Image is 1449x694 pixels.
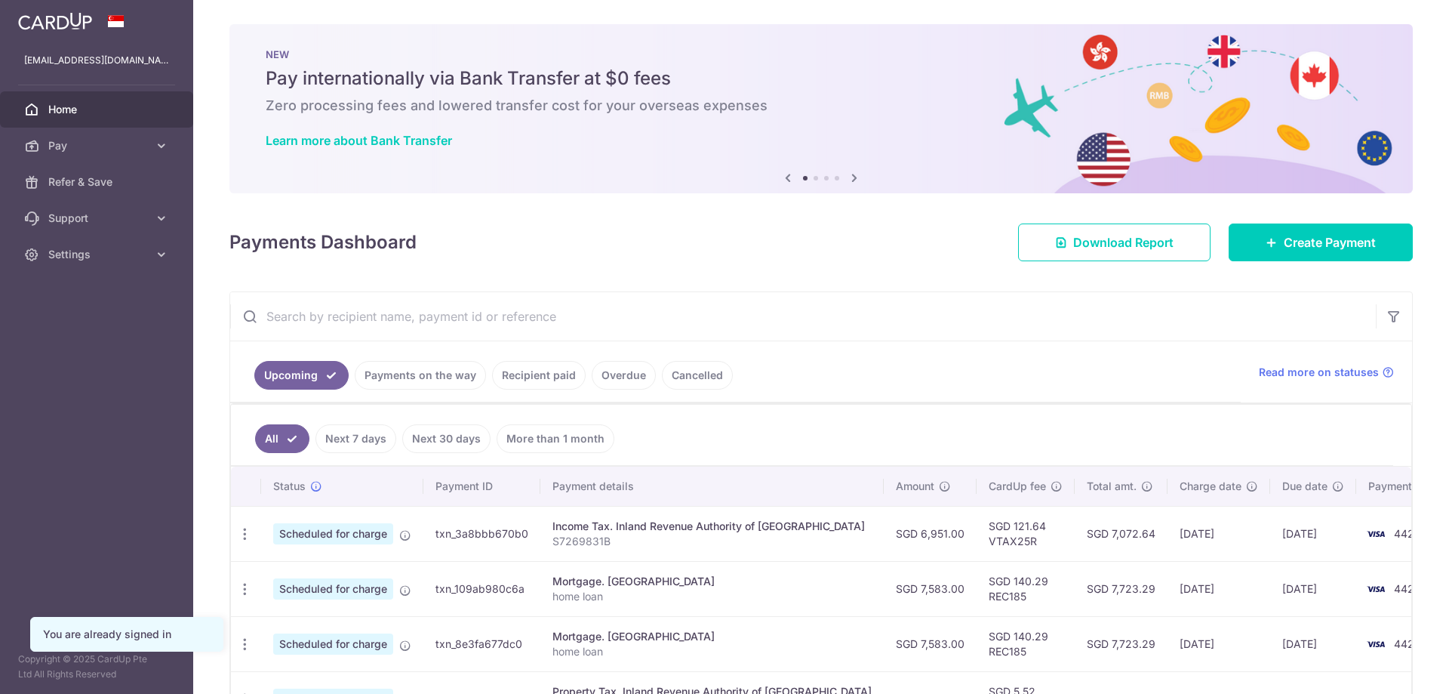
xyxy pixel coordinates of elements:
span: Pay [48,138,148,153]
a: Learn more about Bank Transfer [266,133,452,148]
h5: Pay internationally via Bank Transfer at $0 fees [266,66,1377,91]
td: SGD 7,583.00 [884,561,977,616]
a: Upcoming [254,361,349,390]
div: Mortgage. [GEOGRAPHIC_DATA] [552,629,872,644]
a: Recipient paid [492,361,586,390]
a: Cancelled [662,361,733,390]
p: NEW [266,48,1377,60]
span: Status [273,479,306,494]
td: SGD 121.64 VTAX25R [977,506,1075,561]
span: Support [48,211,148,226]
img: Bank Card [1361,635,1391,653]
span: Due date [1282,479,1327,494]
span: Refer & Save [48,174,148,190]
span: 4426 [1394,637,1421,650]
input: Search by recipient name, payment id or reference [230,292,1376,341]
td: [DATE] [1270,616,1356,671]
td: txn_8e3fa677dc0 [423,616,540,671]
p: home loan [552,644,872,659]
td: SGD 140.29 REC185 [977,561,1075,616]
h6: Zero processing fees and lowered transfer cost for your overseas expenses [266,97,1377,115]
td: SGD 140.29 REC185 [977,616,1075,671]
span: Download Report [1073,233,1174,251]
a: Download Report [1018,224,1211,261]
img: Bank transfer banner [229,24,1413,193]
a: Next 7 days [315,424,396,453]
span: Total amt. [1087,479,1137,494]
span: Settings [48,247,148,262]
p: [EMAIL_ADDRESS][DOMAIN_NAME] [24,53,169,68]
p: S7269831B [552,534,872,549]
span: Scheduled for charge [273,578,393,600]
td: [DATE] [1168,561,1270,616]
span: Create Payment [1284,233,1376,251]
div: You are already signed in [43,627,211,642]
a: Overdue [592,361,656,390]
img: CardUp [18,12,92,30]
span: Scheduled for charge [273,634,393,655]
img: Bank Card [1361,525,1391,543]
td: SGD 7,723.29 [1075,616,1168,671]
span: 4426 [1394,582,1421,595]
div: Mortgage. [GEOGRAPHIC_DATA] [552,574,872,589]
a: More than 1 month [497,424,614,453]
span: CardUp fee [989,479,1046,494]
img: Bank Card [1361,580,1391,598]
td: SGD 7,723.29 [1075,561,1168,616]
div: Income Tax. Inland Revenue Authority of [GEOGRAPHIC_DATA] [552,519,872,534]
td: [DATE] [1270,506,1356,561]
th: Payment ID [423,467,540,506]
span: Amount [896,479,934,494]
td: SGD 6,951.00 [884,506,977,561]
td: txn_109ab980c6a [423,561,540,616]
span: Home [48,102,148,117]
a: Read more on statuses [1259,365,1394,380]
p: home loan [552,589,872,604]
span: Read more on statuses [1259,365,1379,380]
td: SGD 7,583.00 [884,616,977,671]
span: Charge date [1180,479,1241,494]
span: 4426 [1394,527,1421,540]
th: Payment details [540,467,884,506]
td: txn_3a8bbb670b0 [423,506,540,561]
a: Next 30 days [402,424,491,453]
a: All [255,424,309,453]
td: [DATE] [1168,616,1270,671]
td: [DATE] [1270,561,1356,616]
td: [DATE] [1168,506,1270,561]
td: SGD 7,072.64 [1075,506,1168,561]
span: Scheduled for charge [273,523,393,544]
a: Create Payment [1229,224,1413,261]
h4: Payments Dashboard [229,229,417,256]
a: Payments on the way [355,361,486,390]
